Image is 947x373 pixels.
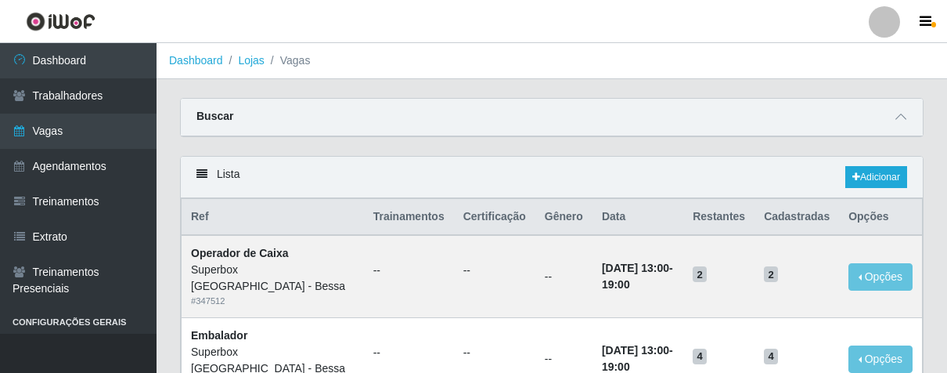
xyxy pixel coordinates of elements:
[535,199,592,236] th: Gênero
[764,266,778,282] span: 2
[373,263,445,279] ul: --
[602,278,630,291] time: 19:00
[196,110,233,122] strong: Buscar
[693,349,707,364] span: 4
[463,263,526,279] ul: --
[764,349,778,364] span: 4
[157,43,947,79] nav: breadcrumb
[848,263,913,291] button: Opções
[182,199,364,236] th: Ref
[602,344,673,373] strong: -
[602,360,630,373] time: 19:00
[602,262,673,291] strong: -
[602,262,669,274] time: [DATE] 13:00
[181,157,923,198] div: Lista
[238,54,264,67] a: Lojas
[754,199,839,236] th: Cadastradas
[265,53,311,69] li: Vagas
[191,295,355,308] div: # 347512
[602,344,669,357] time: [DATE] 13:00
[191,247,289,259] strong: Operador de Caixa
[454,199,535,236] th: Certificação
[364,199,454,236] th: Trainamentos
[169,54,223,67] a: Dashboard
[845,166,907,188] a: Adicionar
[191,329,247,342] strong: Embalador
[191,262,355,295] div: Superbox [GEOGRAPHIC_DATA] - Bessa
[26,12,95,31] img: CoreUI Logo
[535,235,592,317] td: --
[592,199,683,236] th: Data
[848,346,913,373] button: Opções
[683,199,754,236] th: Restantes
[839,199,922,236] th: Opções
[463,345,526,361] ul: --
[373,345,445,361] ul: --
[693,266,707,282] span: 2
